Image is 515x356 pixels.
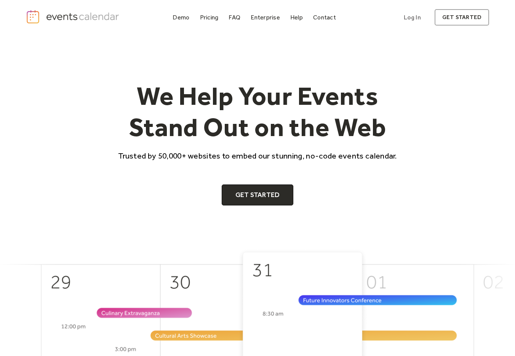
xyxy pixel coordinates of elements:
a: Get Started [222,184,294,206]
a: Enterprise [248,12,283,22]
h1: We Help Your Events Stand Out on the Web [111,80,404,143]
a: Log In [396,9,429,26]
a: Demo [170,12,192,22]
div: Demo [173,15,189,19]
a: Pricing [197,12,222,22]
a: FAQ [226,12,243,22]
div: Pricing [200,15,219,19]
div: Enterprise [251,15,280,19]
div: Contact [313,15,336,19]
a: Help [287,12,306,22]
div: Help [290,15,303,19]
a: Contact [310,12,339,22]
div: FAQ [229,15,240,19]
p: Trusted by 50,000+ websites to embed our stunning, no-code events calendar. [111,150,404,161]
a: get started [435,9,489,26]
